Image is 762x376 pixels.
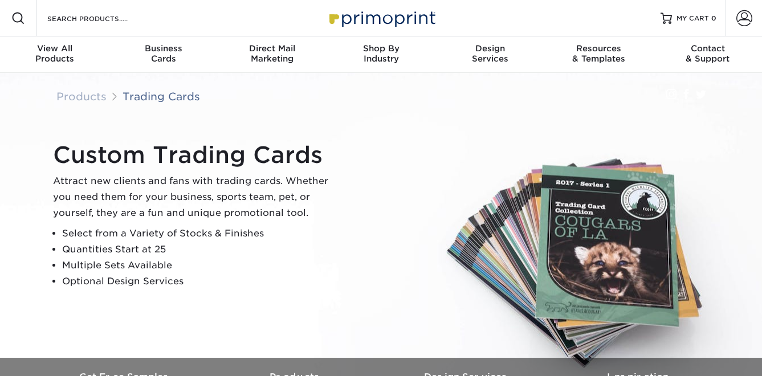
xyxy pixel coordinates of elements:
[327,43,435,54] span: Shop By
[62,226,338,242] li: Select from a Variety of Stocks & Finishes
[62,273,338,289] li: Optional Design Services
[56,90,107,103] a: Products
[324,6,438,30] img: Primoprint
[653,43,762,54] span: Contact
[53,173,338,221] p: Attract new clients and fans with trading cards. Whether you need them for your business, sports ...
[653,36,762,73] a: Contact& Support
[544,36,653,73] a: Resources& Templates
[109,36,218,73] a: BusinessCards
[46,11,157,25] input: SEARCH PRODUCTS.....
[62,258,338,273] li: Multiple Sets Available
[62,242,338,258] li: Quantities Start at 25
[327,36,435,73] a: Shop ByIndustry
[544,43,653,54] span: Resources
[677,14,709,23] span: MY CART
[109,43,218,64] div: Cards
[53,141,338,169] h1: Custom Trading Cards
[218,43,327,54] span: Direct Mail
[544,43,653,64] div: & Templates
[435,36,544,73] a: DesignServices
[435,43,544,64] div: Services
[711,14,716,22] span: 0
[109,43,218,54] span: Business
[327,43,435,64] div: Industry
[123,90,200,103] a: Trading Cards
[218,43,327,64] div: Marketing
[218,36,327,73] a: Direct MailMarketing
[653,43,762,64] div: & Support
[435,43,544,54] span: Design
